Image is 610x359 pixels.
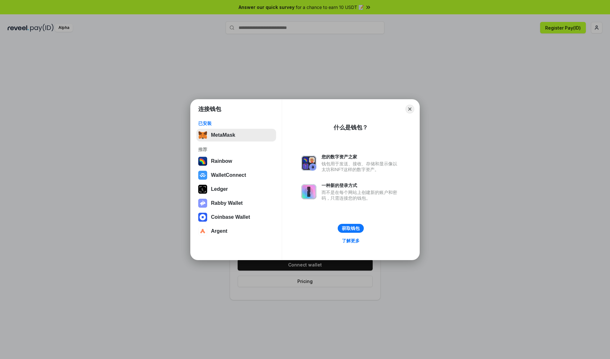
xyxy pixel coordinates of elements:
[211,172,246,178] div: WalletConnect
[196,211,276,224] button: Coinbase Wallet
[211,132,235,138] div: MetaMask
[198,213,207,222] img: svg+xml,%3Csvg%20width%3D%2228%22%20height%3D%2228%22%20viewBox%3D%220%200%2028%2028%22%20fill%3D...
[211,200,243,206] div: Rabby Wallet
[196,169,276,182] button: WalletConnect
[322,154,400,160] div: 您的数字资产之家
[198,121,274,126] div: 已安装
[322,190,400,201] div: 而不是在每个网站上创建新的账户和密码，只需连接您的钱包。
[198,171,207,180] img: svg+xml,%3Csvg%20width%3D%2228%22%20height%3D%2228%22%20viewBox%3D%220%200%2028%2028%22%20fill%3D...
[405,105,414,114] button: Close
[301,155,316,171] img: svg+xml,%3Csvg%20xmlns%3D%22http%3A%2F%2Fwww.w3.org%2F2000%2Fsvg%22%20fill%3D%22none%22%20viewBox...
[338,237,363,245] a: 了解更多
[196,183,276,196] button: Ledger
[211,214,250,220] div: Coinbase Wallet
[334,124,368,131] div: 什么是钱包？
[198,185,207,194] img: svg+xml,%3Csvg%20xmlns%3D%22http%3A%2F%2Fwww.w3.org%2F2000%2Fsvg%22%20width%3D%2228%22%20height%3...
[198,131,207,140] img: svg+xml,%3Csvg%20fill%3D%22none%22%20height%3D%2233%22%20viewBox%3D%220%200%2035%2033%22%20width%...
[196,225,276,238] button: Argent
[211,158,232,164] div: Rainbow
[196,197,276,210] button: Rabby Wallet
[342,238,360,244] div: 了解更多
[198,147,274,152] div: 推荐
[322,161,400,172] div: 钱包用于发送、接收、存储和显示像以太坊和NFT这样的数字资产。
[196,129,276,142] button: MetaMask
[198,227,207,236] img: svg+xml,%3Csvg%20width%3D%2228%22%20height%3D%2228%22%20viewBox%3D%220%200%2028%2028%22%20fill%3D...
[342,225,360,231] div: 获取钱包
[196,155,276,168] button: Rainbow
[322,183,400,188] div: 一种新的登录方式
[198,105,221,113] h1: 连接钱包
[211,186,228,192] div: Ledger
[198,199,207,208] img: svg+xml,%3Csvg%20xmlns%3D%22http%3A%2F%2Fwww.w3.org%2F2000%2Fsvg%22%20fill%3D%22none%22%20viewBox...
[211,228,227,234] div: Argent
[301,184,316,199] img: svg+xml,%3Csvg%20xmlns%3D%22http%3A%2F%2Fwww.w3.org%2F2000%2Fsvg%22%20fill%3D%22none%22%20viewBox...
[338,224,364,233] button: 获取钱包
[198,157,207,166] img: svg+xml,%3Csvg%20width%3D%22120%22%20height%3D%22120%22%20viewBox%3D%220%200%20120%20120%22%20fil...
